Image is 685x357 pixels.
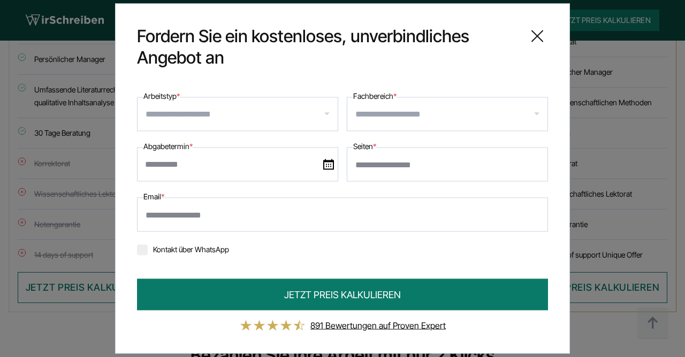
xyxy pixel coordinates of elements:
span: JETZT PREIS KALKULIEREN [284,288,401,302]
label: Fachbereich [353,90,397,103]
span: Fordern Sie ein kostenloses, unverbindliches Angebot an [137,26,518,68]
label: Abgabetermin [143,140,193,153]
input: date [137,148,338,182]
label: Kontakt über WhatsApp [137,245,229,254]
button: JETZT PREIS KALKULIEREN [137,279,548,311]
label: Email [143,190,164,203]
img: date [323,159,334,170]
a: 891 Bewertungen auf Proven Expert [310,320,446,331]
label: Arbeitstyp [143,90,180,103]
label: Seiten [353,140,376,153]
